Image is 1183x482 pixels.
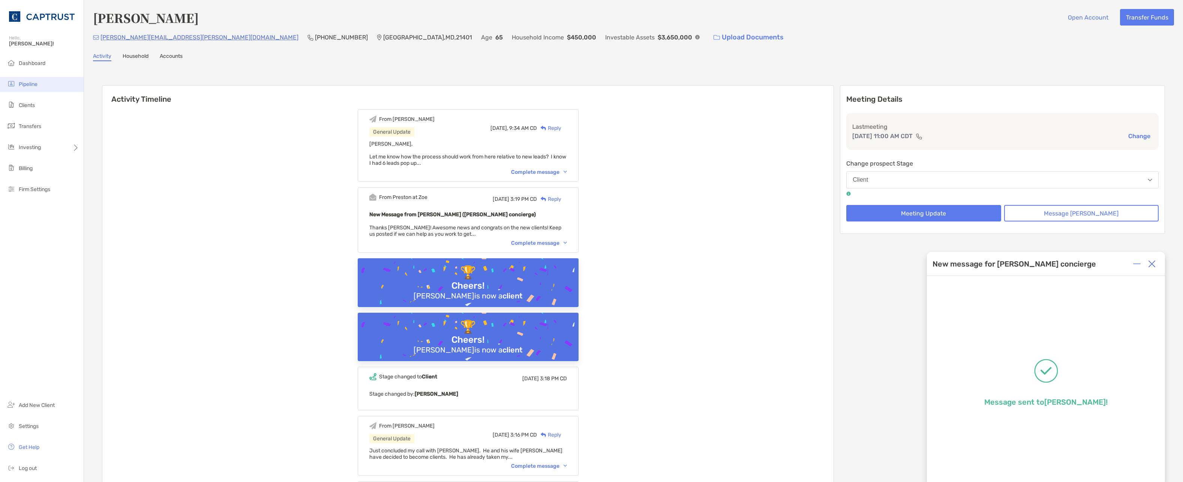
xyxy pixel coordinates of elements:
[7,142,16,151] img: investing icon
[415,391,458,397] b: [PERSON_NAME]
[916,133,922,139] img: communication type
[369,141,566,166] span: [PERSON_NAME], Let me know how the process should work from here relative to new leads? I know I ...
[7,100,16,109] img: clients icon
[379,116,435,122] div: From [PERSON_NAME]
[7,121,16,130] img: transfers icon
[502,345,523,354] b: client
[537,431,561,439] div: Reply
[422,374,437,380] b: Client
[493,432,509,438] span: [DATE]
[19,423,39,429] span: Settings
[160,53,183,61] a: Accounts
[377,35,382,41] img: Location Icon
[19,402,55,408] span: Add New Client
[511,463,567,469] div: Complete message
[369,434,414,443] div: General Update
[369,211,536,218] b: New Message from [PERSON_NAME] ([PERSON_NAME] concierge)
[307,35,313,41] img: Phone Icon
[7,163,16,172] img: billing icon
[7,421,16,430] img: settings icon
[537,124,561,132] div: Reply
[510,432,537,438] span: 3:16 PM CD
[853,176,868,183] div: Client
[7,442,16,451] img: get-help icon
[19,81,37,87] span: Pipeline
[1126,132,1153,140] button: Change
[369,127,414,137] div: General Update
[1148,260,1156,268] img: Close
[9,41,79,47] span: [PERSON_NAME]!
[369,389,567,399] p: Stage changed by:
[93,53,111,61] a: Activity
[358,258,579,323] img: Confetti
[123,53,148,61] a: Household
[7,58,16,67] img: dashboard icon
[7,79,16,88] img: pipeline icon
[379,374,437,380] div: Stage changed to
[541,197,546,202] img: Reply icon
[502,291,523,300] b: client
[369,373,376,380] img: Event icon
[933,259,1096,268] div: New message for [PERSON_NAME] concierge
[358,313,579,378] img: Confetti
[541,126,546,131] img: Reply icon
[19,144,41,151] span: Investing
[605,33,655,42] p: Investable Assets
[100,33,298,42] p: [PERSON_NAME][EMAIL_ADDRESS][PERSON_NAME][DOMAIN_NAME]
[19,465,37,471] span: Log out
[846,171,1159,188] button: Client
[846,159,1159,168] p: Change prospect Stage
[369,447,562,460] span: Just concluded my call with [PERSON_NAME]. He and his wife [PERSON_NAME] have decided to become c...
[448,334,487,345] div: Cheers!
[511,240,567,246] div: Complete message
[509,125,537,131] span: 9:34 AM CD
[984,398,1108,407] p: Message sent to [PERSON_NAME] !
[852,131,913,141] p: [DATE] 11:00 AM CDT
[540,375,567,382] span: 3:18 PM CD
[411,291,526,300] div: [PERSON_NAME] is now a
[541,432,546,437] img: Reply icon
[510,196,537,202] span: 3:19 PM CD
[9,3,75,30] img: CAPTRUST Logo
[846,191,851,196] img: tooltip
[846,95,1159,104] p: Meeting Details
[537,195,561,203] div: Reply
[19,60,45,66] span: Dashboard
[1120,9,1174,26] button: Transfer Funds
[102,86,834,104] h6: Activity Timeline
[383,33,472,42] p: [GEOGRAPHIC_DATA] , MD , 21401
[19,165,33,172] span: Billing
[93,9,199,26] h4: [PERSON_NAME]
[512,33,564,42] p: Household Income
[379,194,427,200] div: From Preston at Zoe
[846,205,1001,221] button: Meeting Update
[658,33,692,42] p: $3,650,000
[709,29,789,45] a: Upload Documents
[7,184,16,193] img: firm-settings icon
[93,35,99,40] img: Email Icon
[695,35,700,39] img: Info Icon
[379,423,435,429] div: From [PERSON_NAME]
[369,422,376,429] img: Event icon
[1148,179,1152,181] img: Open dropdown arrow
[495,33,503,42] p: 65
[448,280,487,291] div: Cheers!
[369,194,376,201] img: Event icon
[522,375,539,382] span: [DATE]
[511,169,567,175] div: Complete message
[19,444,39,450] span: Get Help
[567,33,596,42] p: $450,000
[1004,205,1159,221] button: Message [PERSON_NAME]
[411,345,526,354] div: [PERSON_NAME] is now a
[457,319,479,335] div: 🏆
[7,400,16,409] img: add_new_client icon
[564,242,567,244] img: Chevron icon
[1062,9,1114,26] button: Open Account
[19,186,50,193] span: Firm Settings
[19,102,35,108] span: Clients
[714,35,720,40] img: button icon
[457,265,479,280] div: 🏆
[564,465,567,467] img: Chevron icon
[369,116,376,123] img: Event icon
[7,463,16,472] img: logout icon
